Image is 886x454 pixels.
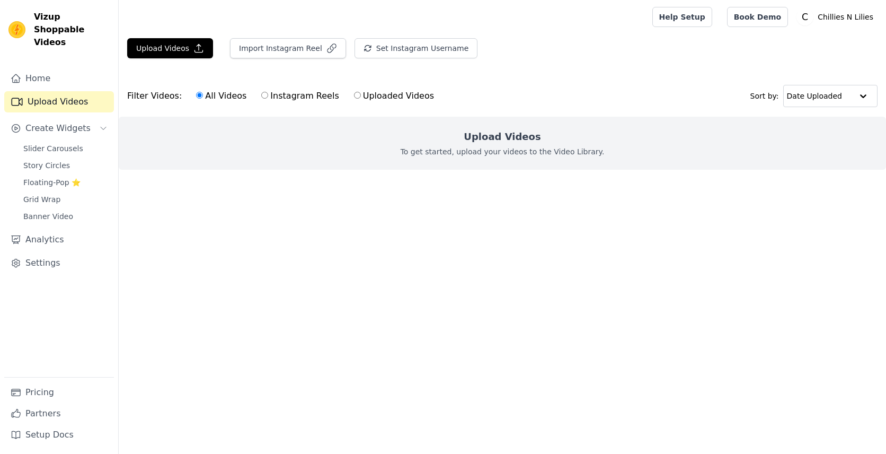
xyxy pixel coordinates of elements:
a: Grid Wrap [17,192,114,207]
input: All Videos [196,92,203,99]
img: Vizup [8,21,25,38]
a: Floating-Pop ⭐ [17,175,114,190]
span: Floating-Pop ⭐ [23,177,81,188]
input: Uploaded Videos [354,92,361,99]
div: Filter Videos: [127,84,440,108]
a: Setup Docs [4,424,114,446]
div: Sort by: [750,85,878,107]
label: All Videos [196,89,247,103]
a: Banner Video [17,209,114,224]
a: Analytics [4,229,114,250]
span: Create Widgets [25,122,91,135]
a: Settings [4,252,114,274]
p: Chillies N Lilies [813,7,878,27]
label: Instagram Reels [261,89,339,103]
a: Partners [4,403,114,424]
h2: Upload Videos [464,129,541,144]
button: C Chillies N Lilies [796,7,878,27]
a: Story Circles [17,158,114,173]
p: To get started, upload your videos to the Video Library. [401,146,605,157]
text: C [802,12,808,22]
a: Upload Videos [4,91,114,112]
button: Upload Videos [127,38,213,58]
span: Banner Video [23,211,73,222]
a: Pricing [4,382,114,403]
button: Import Instagram Reel [230,38,346,58]
a: Home [4,68,114,89]
button: Set Instagram Username [355,38,477,58]
a: Slider Carousels [17,141,114,156]
button: Create Widgets [4,118,114,139]
a: Book Demo [727,7,788,27]
span: Vizup Shoppable Videos [34,11,110,49]
span: Grid Wrap [23,194,60,205]
a: Help Setup [652,7,712,27]
input: Instagram Reels [261,92,268,99]
label: Uploaded Videos [353,89,435,103]
span: Slider Carousels [23,143,83,154]
span: Story Circles [23,160,70,171]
